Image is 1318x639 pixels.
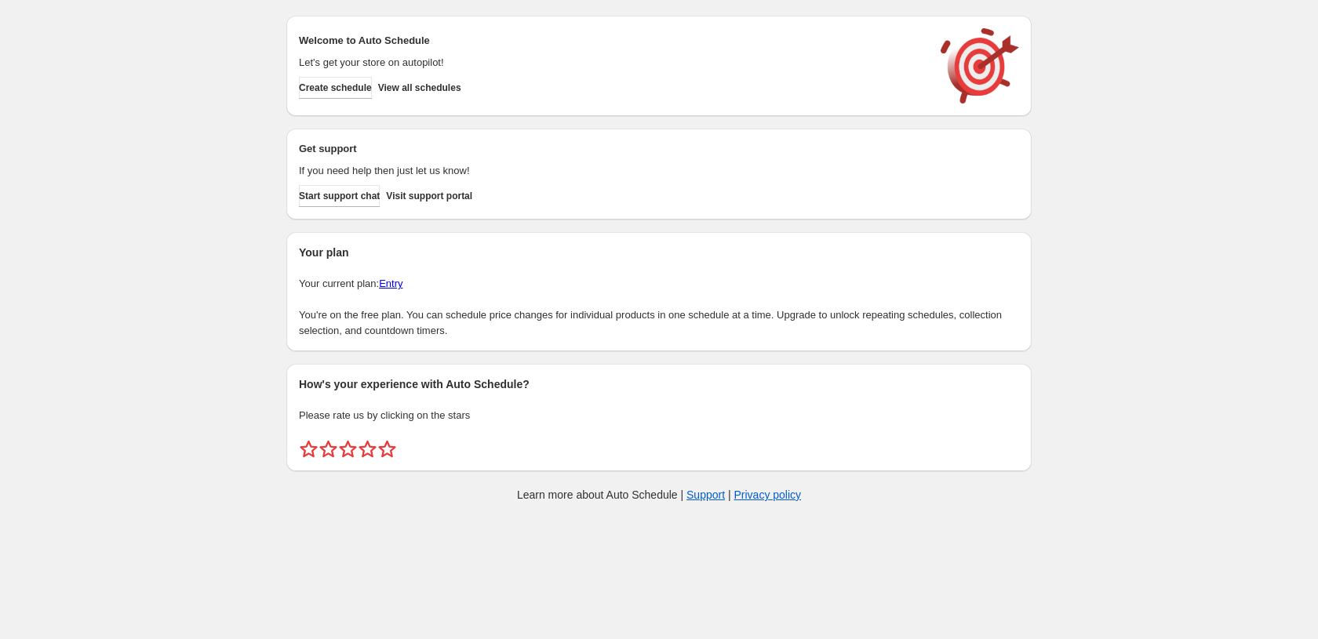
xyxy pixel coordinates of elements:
[299,77,372,99] button: Create schedule
[299,245,1019,260] h2: Your plan
[299,33,925,49] h2: Welcome to Auto Schedule
[299,190,380,202] span: Start support chat
[517,487,801,503] p: Learn more about Auto Schedule | |
[299,408,1019,423] p: Please rate us by clicking on the stars
[386,185,472,207] a: Visit support portal
[379,278,402,289] a: Entry
[734,488,802,501] a: Privacy policy
[386,190,472,202] span: Visit support portal
[299,82,372,94] span: Create schedule
[299,141,925,157] h2: Get support
[299,163,925,179] p: If you need help then just let us know!
[299,185,380,207] a: Start support chat
[299,55,925,71] p: Let's get your store on autopilot!
[378,82,461,94] span: View all schedules
[299,307,1019,339] p: You're on the free plan. You can schedule price changes for individual products in one schedule a...
[299,276,1019,292] p: Your current plan:
[686,488,725,501] a: Support
[299,376,1019,392] h2: How's your experience with Auto Schedule?
[378,77,461,99] button: View all schedules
